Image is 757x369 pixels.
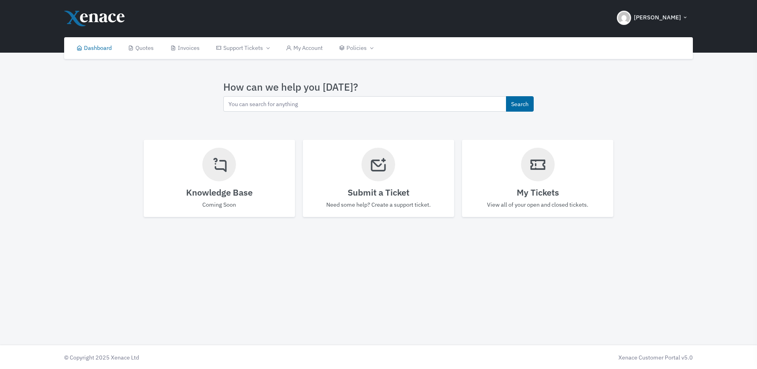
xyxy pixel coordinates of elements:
button: Search [506,96,534,112]
button: [PERSON_NAME] [612,4,693,32]
span: [PERSON_NAME] [634,13,681,22]
p: View all of your open and closed tickets. [470,200,605,209]
a: Support Tickets [208,37,278,59]
a: Invoices [162,37,208,59]
div: Xenace Customer Portal v5.0 [382,353,693,362]
p: Coming Soon [152,200,287,209]
a: Submit a Ticket Need some help? Create a support ticket. [303,140,454,217]
img: Header Avatar [617,11,631,25]
h4: My Tickets [470,187,605,198]
a: My Account [278,37,331,59]
h3: How can we help you [DATE]? [223,81,534,93]
a: Dashboard [68,37,120,59]
p: Need some help? Create a support ticket. [311,200,446,209]
a: Policies [331,37,381,59]
input: You can search for anything [223,96,506,112]
a: Knowledge Base Coming Soon [144,140,295,217]
h4: Knowledge Base [152,187,287,198]
h4: Submit a Ticket [311,187,446,198]
a: My Tickets View all of your open and closed tickets. [462,140,613,217]
div: © Copyright 2025 Xenace Ltd [60,353,378,362]
a: Quotes [120,37,162,59]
